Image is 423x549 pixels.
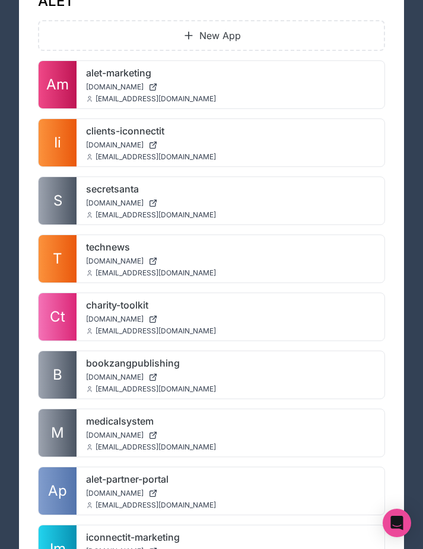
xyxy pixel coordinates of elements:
[96,326,216,336] span: [EMAIL_ADDRESS][DOMAIN_NAME]
[48,481,67,500] span: Ap
[86,140,144,150] span: [DOMAIN_NAME]
[86,124,216,138] a: clients-iconnectit
[86,431,144,440] span: [DOMAIN_NAME]
[50,307,65,326] span: Ct
[86,140,216,150] a: [DOMAIN_NAME]
[86,431,216,440] a: [DOMAIN_NAME]
[39,351,77,399] a: B
[86,198,216,208] a: [DOMAIN_NAME]
[53,191,62,210] span: S
[46,75,69,94] span: Am
[39,61,77,108] a: Am
[86,256,144,266] span: [DOMAIN_NAME]
[96,268,216,278] span: [EMAIL_ADDRESS][DOMAIN_NAME]
[86,240,216,254] a: technews
[86,182,216,196] a: secretsanta
[86,66,216,80] a: alet-marketing
[53,249,62,268] span: T
[39,235,77,282] a: T
[39,467,77,515] a: Ap
[96,94,216,104] span: [EMAIL_ADDRESS][DOMAIN_NAME]
[383,509,411,537] div: Open Intercom Messenger
[96,442,216,452] span: [EMAIL_ADDRESS][DOMAIN_NAME]
[51,423,64,442] span: M
[86,489,144,498] span: [DOMAIN_NAME]
[86,489,216,498] a: [DOMAIN_NAME]
[96,384,216,394] span: [EMAIL_ADDRESS][DOMAIN_NAME]
[86,256,216,266] a: [DOMAIN_NAME]
[39,177,77,224] a: S
[86,472,216,486] a: alet-partner-portal
[86,373,144,382] span: [DOMAIN_NAME]
[39,293,77,341] a: Ct
[86,82,144,92] span: [DOMAIN_NAME]
[38,20,385,51] a: New App
[96,152,216,162] span: [EMAIL_ADDRESS][DOMAIN_NAME]
[39,409,77,457] a: M
[39,119,77,166] a: Ii
[86,314,144,324] span: [DOMAIN_NAME]
[86,298,216,312] a: charity-toolkit
[86,530,216,544] a: iconnectit-marketing
[86,356,216,370] a: bookzangpublishing
[96,500,216,510] span: [EMAIL_ADDRESS][DOMAIN_NAME]
[96,210,216,220] span: [EMAIL_ADDRESS][DOMAIN_NAME]
[53,365,62,384] span: B
[86,82,216,92] a: [DOMAIN_NAME]
[86,373,216,382] a: [DOMAIN_NAME]
[54,133,61,152] span: Ii
[86,198,144,208] span: [DOMAIN_NAME]
[86,414,216,428] a: medicalsystem
[86,314,216,324] a: [DOMAIN_NAME]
